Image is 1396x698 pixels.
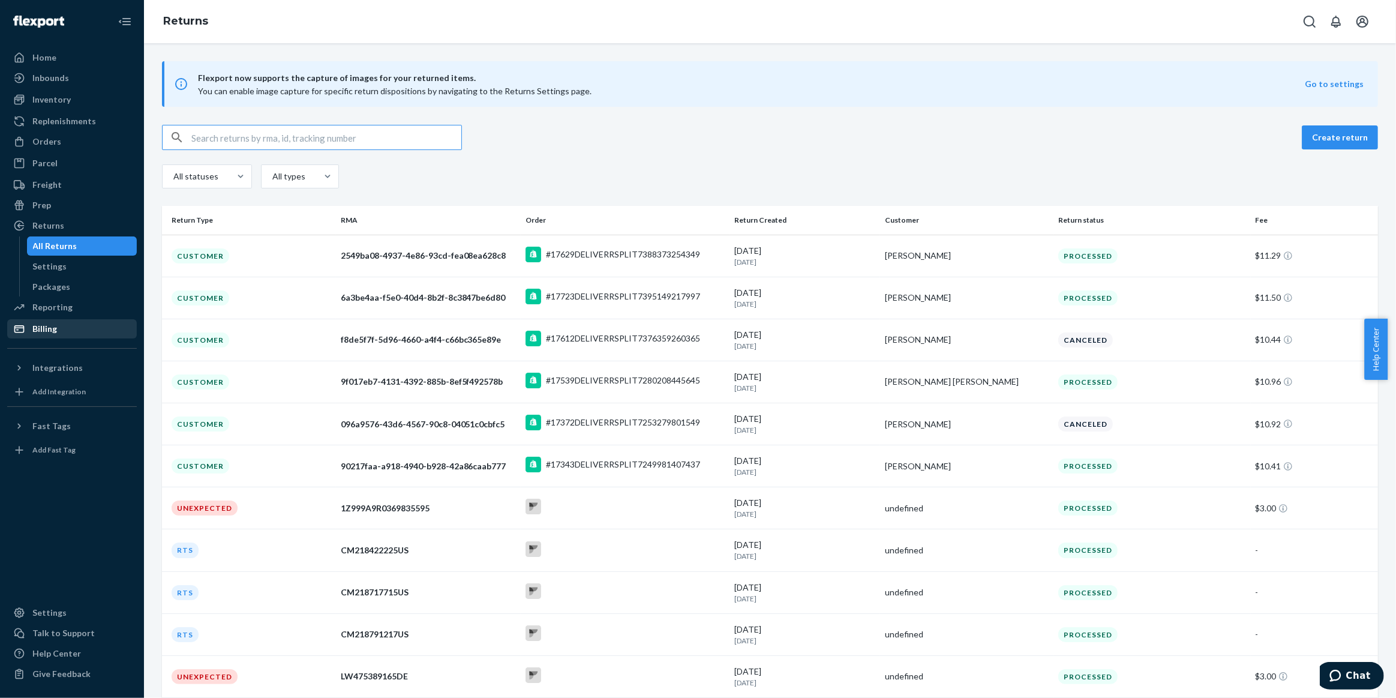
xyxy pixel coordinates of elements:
div: Returns [32,220,64,232]
div: undefined [885,502,1049,514]
div: RTS [172,627,199,642]
a: Prep [7,196,137,215]
div: Billing [32,323,57,335]
span: You can enable image capture for specific return dispositions by navigating to the Returns Settin... [198,86,592,96]
div: Add Integration [32,387,86,397]
div: Talk to Support [32,627,95,639]
div: Processed [1058,248,1118,263]
th: Order [521,206,729,235]
p: [DATE] [734,299,875,309]
div: Customer [172,459,229,474]
div: [DATE] [734,287,875,309]
div: Unexpected [172,501,238,516]
div: Canceled [1058,417,1113,432]
p: [DATE] [734,425,875,435]
div: CM218791217US [341,628,517,640]
a: Help Center [7,644,137,663]
button: Talk to Support [7,624,137,643]
a: Settings [7,603,137,622]
div: Replenishments [32,115,96,127]
div: 2549ba08-4937-4e86-93cd-fea08ea628c8 [341,250,517,262]
div: Processed [1058,375,1118,390]
div: All statuses [173,170,217,182]
div: Processed [1058,459,1118,474]
td: $10.96 [1251,361,1378,403]
div: CM218717715US [341,586,517,598]
a: Reporting [7,298,137,317]
div: undefined [885,670,1049,682]
button: Open account menu [1350,10,1374,34]
div: Settings [33,260,67,272]
div: All Returns [33,240,77,252]
p: [DATE] [734,551,875,561]
button: Fast Tags [7,417,137,436]
div: Integrations [32,362,83,374]
th: Return Type [162,206,336,235]
input: Search returns by rma, id, tracking number [191,125,461,149]
a: Freight [7,175,137,194]
a: Settings [27,257,137,276]
div: RTS [172,543,199,558]
button: Open notifications [1324,10,1348,34]
div: [DATE] [734,624,875,646]
span: Help Center [1364,319,1388,380]
button: Close Navigation [113,10,137,34]
div: Customer [172,248,229,263]
a: All Returns [27,236,137,256]
p: [DATE] [734,383,875,393]
div: [PERSON_NAME] [885,334,1049,346]
div: Home [32,52,56,64]
div: [DATE] [734,413,875,435]
div: Processed [1058,290,1118,305]
div: [DATE] [734,245,875,267]
div: [DATE] [734,497,875,519]
td: $10.92 [1251,403,1378,445]
div: #17723DELIVERRSPLIT7395149217997 [546,290,700,302]
div: 096a9576-43d6-4567-90c8-04051c0cbfc5 [341,418,517,430]
div: - [1256,628,1368,640]
button: Give Feedback [7,664,137,684]
div: Orders [32,136,61,148]
ol: breadcrumbs [154,4,218,39]
div: 9f017eb7-4131-4392-885b-8ef5f492578b [341,376,517,388]
div: Packages [33,281,71,293]
div: Give Feedback [32,668,91,680]
div: Reporting [32,301,73,313]
a: Replenishments [7,112,137,131]
th: Customer [880,206,1054,235]
img: Flexport logo [13,16,64,28]
div: - [1256,586,1368,598]
a: Add Fast Tag [7,441,137,460]
p: [DATE] [734,636,875,646]
p: [DATE] [734,509,875,519]
button: Integrations [7,358,137,378]
div: Customer [172,332,229,347]
a: Returns [7,216,137,235]
div: Help Center [32,648,81,660]
td: $3.00 [1251,487,1378,529]
div: LW475389165DE [341,670,517,682]
div: #17612DELIVERRSPLIT7376359260365 [546,332,700,344]
div: Processed [1058,585,1118,600]
div: Parcel [32,157,58,169]
div: Customer [172,417,229,432]
a: Add Integration [7,382,137,402]
div: - [1256,544,1368,556]
div: [DATE] [734,539,875,561]
div: Freight [32,179,62,191]
th: Return Created [729,206,880,235]
div: f8de5f7f-5d96-4660-a4f4-c66bc365e89e [341,334,517,346]
div: #17343DELIVERRSPLIT7249981407437 [546,459,700,471]
a: Parcel [7,154,137,173]
th: RMA [336,206,521,235]
p: [DATE] [734,594,875,604]
div: undefined [885,628,1049,640]
div: undefined [885,544,1049,556]
a: Billing [7,319,137,338]
div: RTS [172,585,199,600]
button: Go to settings [1305,78,1364,90]
td: $11.50 [1251,277,1378,319]
p: [DATE] [734,257,875,267]
div: [DATE] [734,329,875,351]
